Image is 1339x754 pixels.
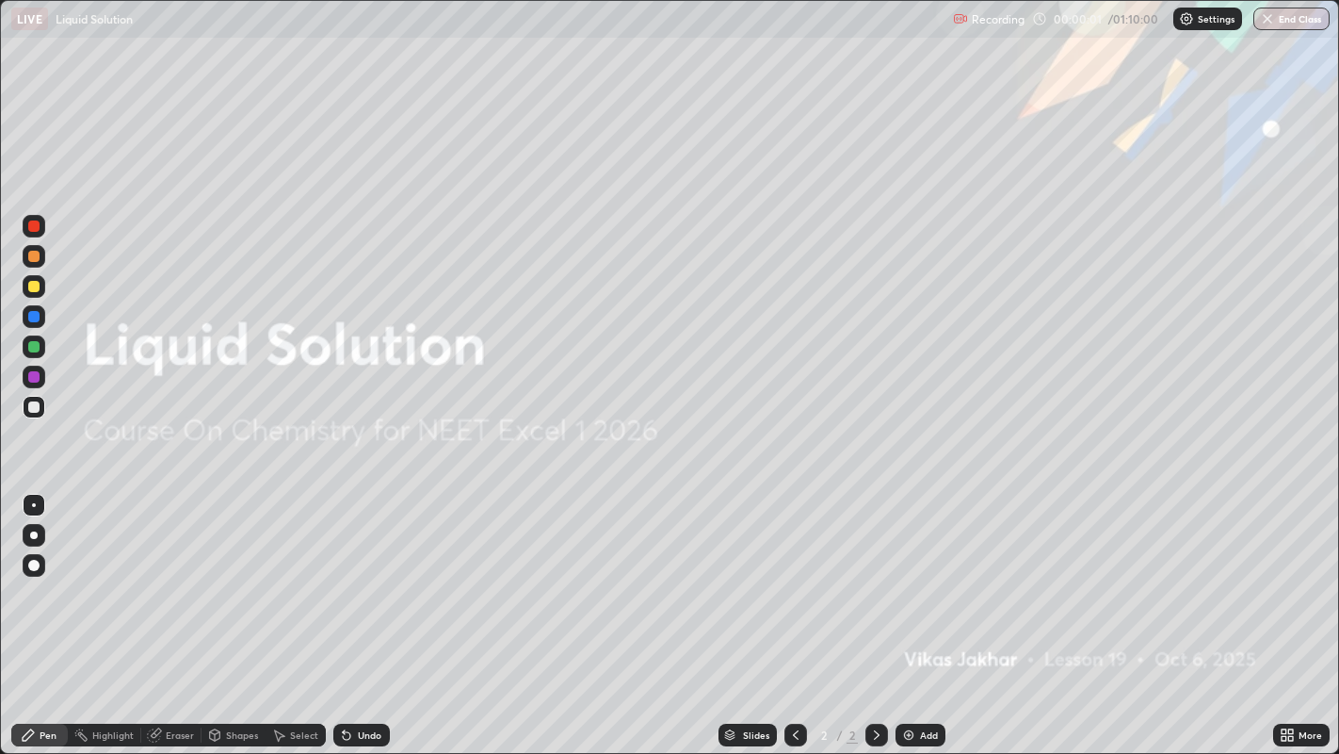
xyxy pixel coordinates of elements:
div: / [837,729,843,741]
img: add-slide-button [901,728,916,743]
div: Slides [743,730,769,740]
div: Select [290,730,318,740]
div: 2 [815,729,833,741]
p: Liquid Solution [56,11,133,26]
img: end-class-cross [1260,11,1275,26]
button: End Class [1253,8,1330,30]
div: Shapes [226,730,258,740]
div: Highlight [92,730,134,740]
div: Undo [358,730,381,740]
p: Recording [972,12,1024,26]
div: More [1299,730,1322,740]
div: Add [920,730,938,740]
div: 2 [847,727,858,744]
p: Settings [1198,14,1234,24]
img: recording.375f2c34.svg [953,11,968,26]
p: LIVE [17,11,42,26]
img: class-settings-icons [1179,11,1194,26]
div: Pen [40,730,56,740]
div: Eraser [166,730,194,740]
